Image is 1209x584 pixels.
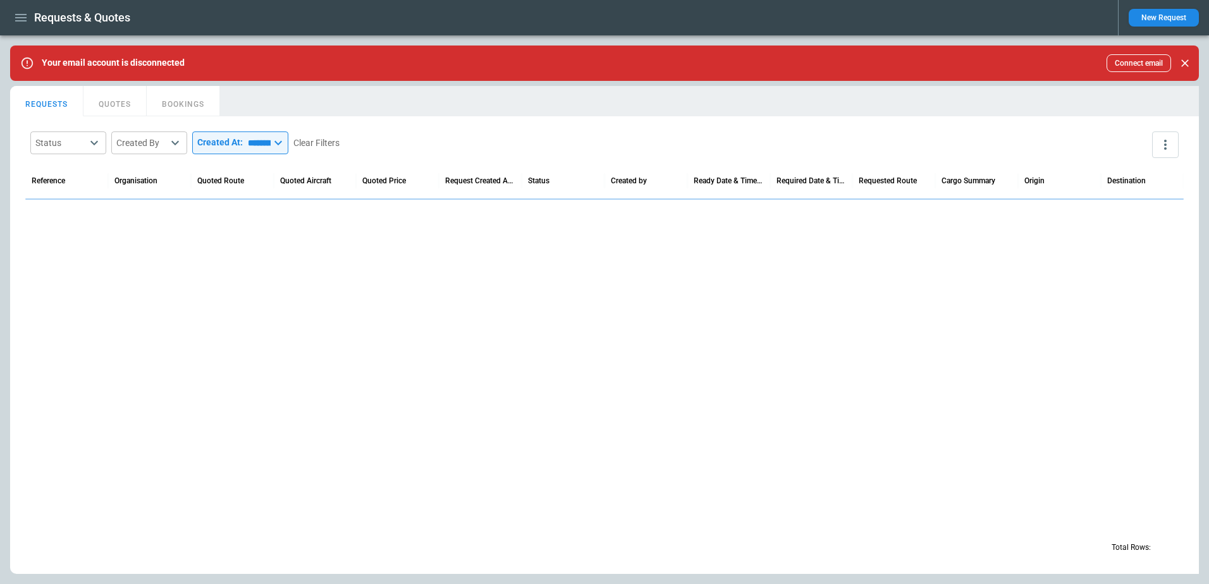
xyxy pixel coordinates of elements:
[1024,176,1045,185] div: Origin
[10,86,83,116] button: REQUESTS
[1129,9,1199,27] button: New Request
[42,58,185,68] p: Your email account is disconnected
[114,176,157,185] div: Organisation
[1176,54,1194,72] button: Close
[1112,542,1151,553] p: Total Rows:
[1176,49,1194,77] div: dismiss
[528,176,549,185] div: Status
[280,176,331,185] div: Quoted Aircraft
[116,137,167,149] div: Created By
[859,176,917,185] div: Requested Route
[32,176,65,185] div: Reference
[1107,176,1146,185] div: Destination
[34,10,130,25] h1: Requests & Quotes
[147,86,220,116] button: BOOKINGS
[197,137,243,148] p: Created At:
[362,176,406,185] div: Quoted Price
[942,176,995,185] div: Cargo Summary
[293,135,340,151] button: Clear Filters
[197,176,244,185] div: Quoted Route
[445,176,515,185] div: Request Created At (UTC-04:00)
[776,176,847,185] div: Required Date & Time (UTC-04:00)
[1107,54,1171,72] button: Connect email
[611,176,647,185] div: Created by
[694,176,764,185] div: Ready Date & Time (UTC-04:00)
[83,86,147,116] button: QUOTES
[35,137,86,149] div: Status
[1152,131,1179,158] button: more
